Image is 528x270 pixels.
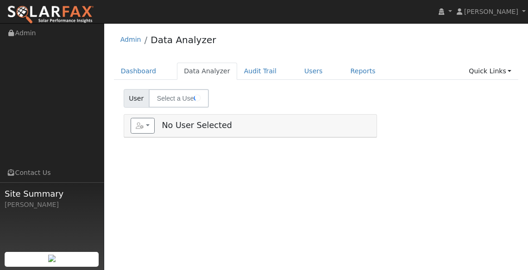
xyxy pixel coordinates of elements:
[237,63,283,80] a: Audit Trail
[344,63,383,80] a: Reports
[149,89,209,108] input: Select a User
[462,63,518,80] a: Quick Links
[120,36,141,43] a: Admin
[124,89,149,108] span: User
[151,34,216,45] a: Data Analyzer
[297,63,330,80] a: Users
[5,187,99,200] span: Site Summary
[114,63,163,80] a: Dashboard
[177,63,237,80] a: Data Analyzer
[7,5,94,25] img: SolarFax
[48,255,56,262] img: retrieve
[131,118,370,134] h5: No User Selected
[5,200,99,210] div: [PERSON_NAME]
[464,8,518,15] span: [PERSON_NAME]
